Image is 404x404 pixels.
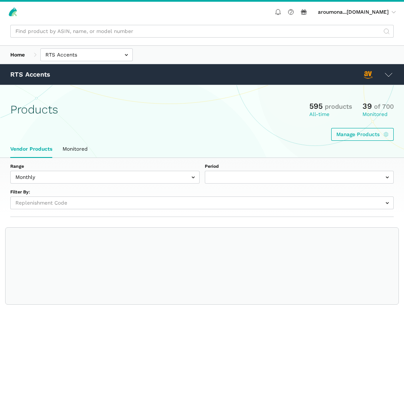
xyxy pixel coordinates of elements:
[10,189,394,195] label: Filter By:
[318,9,389,15] span: aroumona...[DOMAIN_NAME]
[40,48,133,61] input: RTS Accents
[57,141,93,157] a: Monitored
[315,8,399,17] a: aroumona...[DOMAIN_NAME]
[10,70,363,79] div: RTS Accents
[205,163,394,169] label: Period
[10,103,58,116] h1: Products
[5,48,30,61] a: Home
[362,111,394,118] div: Monitored
[10,163,200,169] label: Range
[309,111,352,118] div: All-time
[331,128,394,141] a: Manage Products
[10,196,394,209] input: Replenishment Code
[10,171,200,184] input: Monthly
[10,25,394,38] input: Find product by ASIN, name, or model number
[374,103,394,110] span: of 700
[362,101,372,110] span: 39
[325,103,352,110] span: products
[309,101,323,110] span: 595
[5,141,57,157] a: Vendor Products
